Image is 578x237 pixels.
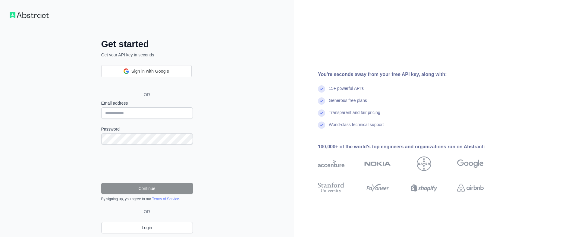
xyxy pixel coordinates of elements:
[101,65,192,77] div: Sign in with Google
[152,197,179,201] a: Terms of Service
[318,71,503,78] div: You're seconds away from your free API key, along with:
[329,97,367,109] div: Generous free plans
[318,97,325,105] img: check mark
[101,183,193,194] button: Continue
[101,152,193,175] iframe: reCAPTCHA
[318,109,325,117] img: check mark
[101,197,193,201] div: By signing up, you agree to our .
[318,143,503,150] div: 100,000+ of the world's top engineers and organizations run on Abstract:
[101,52,193,58] p: Get your API key in seconds
[98,77,195,90] iframe: Sign in with Google Button
[318,122,325,129] img: check mark
[329,85,364,97] div: 15+ powerful API's
[101,77,192,90] div: Sign in with Google. Opens in new tab
[329,122,384,134] div: World-class technical support
[411,181,437,194] img: shopify
[141,209,152,215] span: OR
[101,222,193,233] a: Login
[101,100,193,106] label: Email address
[364,156,391,171] img: nokia
[318,181,344,194] img: stanford university
[457,156,484,171] img: google
[364,181,391,194] img: payoneer
[139,92,155,98] span: OR
[457,181,484,194] img: airbnb
[417,156,431,171] img: bayer
[329,109,380,122] div: Transparent and fair pricing
[101,126,193,132] label: Password
[318,85,325,93] img: check mark
[318,156,344,171] img: accenture
[131,68,169,74] span: Sign in with Google
[101,39,193,49] h2: Get started
[10,12,49,18] img: Workflow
